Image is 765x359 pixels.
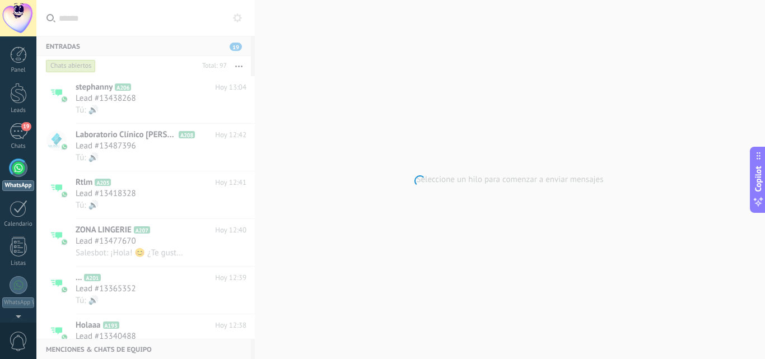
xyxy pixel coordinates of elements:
[2,260,35,267] div: Listas
[2,107,35,114] div: Leads
[2,67,35,74] div: Panel
[2,180,34,191] div: WhatsApp
[13,280,24,290] img: WhatsApp Whatcrm
[21,122,31,131] span: 19
[2,221,35,228] div: Calendario
[2,143,35,150] div: Chats
[753,166,764,192] span: Copilot
[2,297,34,308] div: WhatsApp Whatcrm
